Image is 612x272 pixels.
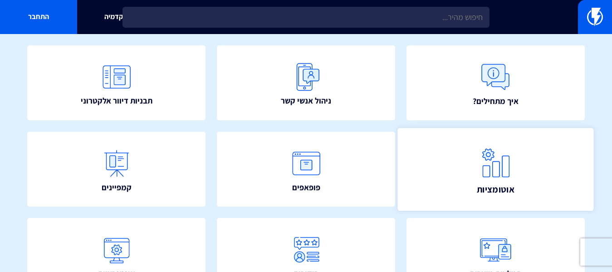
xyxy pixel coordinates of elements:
[477,183,514,195] span: אוטומציות
[217,132,395,207] a: פופאפים
[217,45,395,121] a: ניהול אנשי קשר
[473,95,519,107] span: איך מתחילים?
[81,95,152,107] span: תבניות דיוור אלקטרוני
[397,128,594,210] a: אוטומציות
[292,182,320,193] span: פופאפים
[27,45,206,121] a: תבניות דיוור אלקטרוני
[102,182,132,193] span: קמפיינים
[406,45,585,121] a: איך מתחילים?
[27,132,206,207] a: קמפיינים
[122,7,490,28] input: חיפוש מהיר...
[281,95,331,107] span: ניהול אנשי קשר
